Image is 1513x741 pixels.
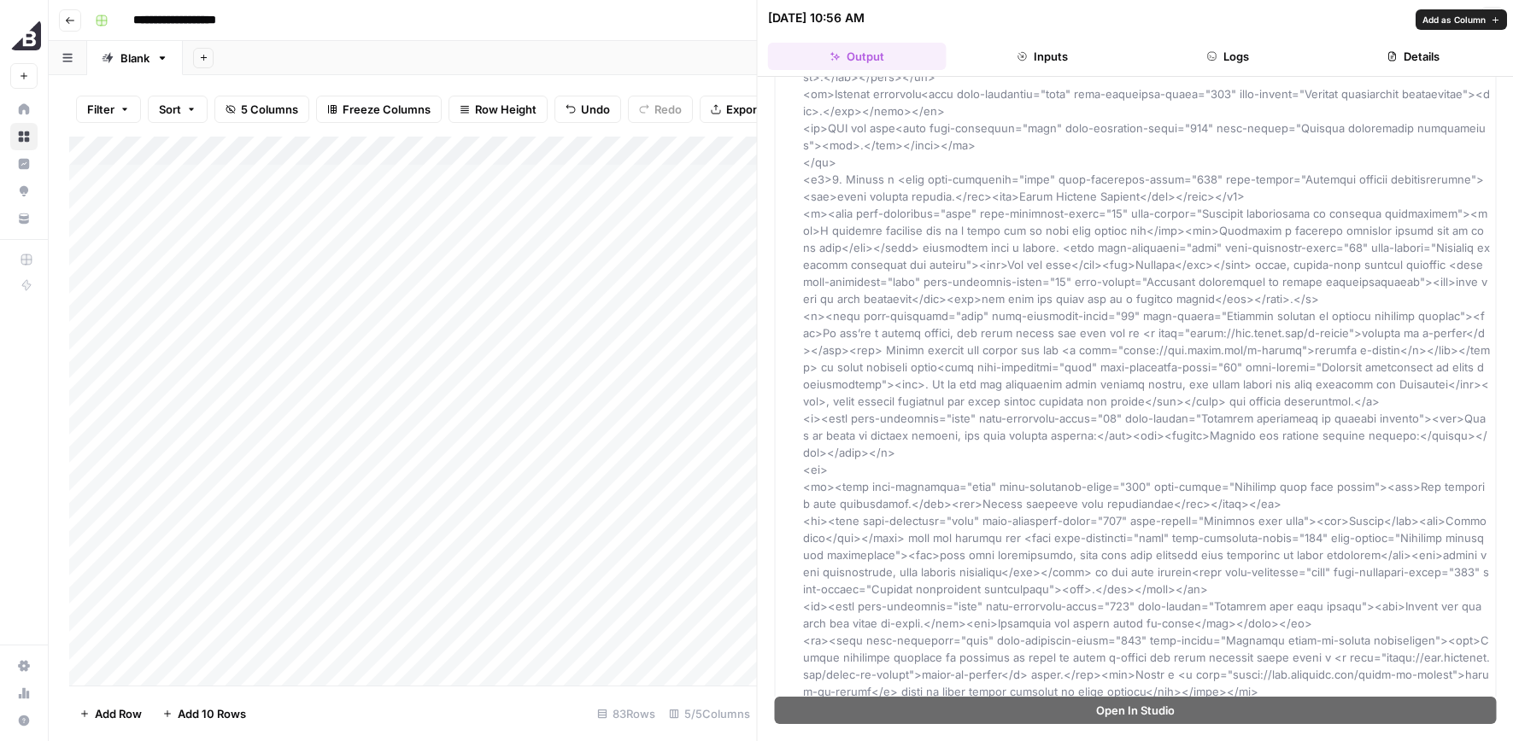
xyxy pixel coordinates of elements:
span: Export CSV [726,101,787,118]
div: 83 Rows [590,700,662,727]
div: Blank [120,50,150,67]
button: Details [1324,43,1503,70]
span: Freeze Columns [343,101,431,118]
button: Redo [628,96,693,123]
div: 5/5 Columns [662,700,757,727]
button: Filter [76,96,141,123]
span: 5 Columns [241,101,298,118]
span: Add as Column [1422,13,1486,26]
button: 5 Columns [214,96,309,123]
span: Redo [654,101,682,118]
a: Opportunities [10,178,38,205]
span: Undo [581,101,610,118]
span: Add Row [95,705,142,722]
button: Export CSV [700,96,798,123]
button: Help + Support [10,707,38,734]
div: [DATE] 10:56 AM [768,9,865,26]
button: Add 10 Rows [152,700,256,727]
a: Your Data [10,205,38,232]
a: Settings [10,652,38,680]
a: Browse [10,123,38,150]
span: Sort [159,101,181,118]
button: Workspace: BigCommerce [10,14,38,56]
button: Open In Studio [775,697,1497,724]
span: Row Height [475,101,537,118]
a: Insights [10,150,38,178]
span: Filter [87,101,114,118]
a: Usage [10,680,38,707]
button: Row Height [449,96,548,123]
button: Output [768,43,947,70]
span: Add 10 Rows [178,705,246,722]
button: Add Row [69,700,152,727]
a: Home [10,96,38,123]
span: Open In Studio [1096,702,1175,719]
button: Sort [148,96,208,123]
a: Blank [87,41,183,75]
img: BigCommerce Logo [10,20,41,50]
button: Add as Column [1416,9,1507,30]
button: Freeze Columns [316,96,442,123]
button: Inputs [953,43,1132,70]
button: Logs [1139,43,1317,70]
button: Undo [554,96,621,123]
